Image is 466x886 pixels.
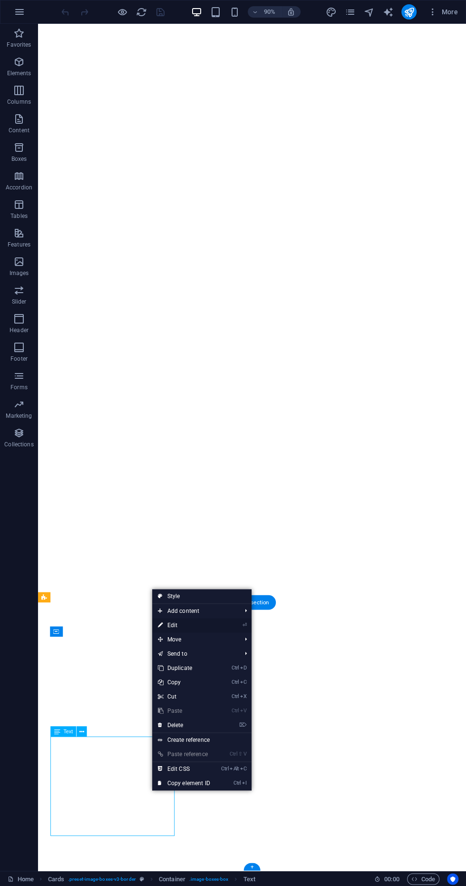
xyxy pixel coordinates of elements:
i: C [240,766,247,772]
p: Elements [7,69,31,77]
span: Click to select. Double-click to edit [48,873,64,885]
a: Style [152,589,252,603]
i: Ctrl [230,751,237,757]
p: Columns [7,98,31,106]
p: Accordion [6,184,32,191]
p: Favorites [7,41,31,49]
a: CtrlDDuplicate [152,661,216,675]
i: Ctrl [232,665,239,671]
button: More [424,4,462,20]
button: text_generator [382,6,394,18]
button: navigator [363,6,375,18]
p: Marketing [6,412,32,420]
p: Forms [10,384,28,391]
a: CtrlCCopy [152,675,216,689]
button: publish [401,4,417,20]
i: Ctrl [221,766,229,772]
span: Text [63,729,73,734]
a: CtrlICopy element ID [152,776,216,790]
p: Content [9,127,29,134]
i: This element is a customizable preset [140,876,144,881]
a: Ctrl⇧VPaste reference [152,747,216,761]
i: I [242,780,247,786]
i: Navigator [363,7,374,18]
i: Ctrl [232,708,239,714]
span: . preset-image-boxes-v3-border [68,873,136,885]
button: design [325,6,337,18]
i: On resize automatically adjust zoom level to fit chosen device. [287,8,295,16]
a: CtrlVPaste [152,704,216,718]
button: Usercentrics [447,873,458,885]
i: Ctrl [232,693,239,699]
a: CtrlXCut [152,689,216,704]
span: 00 00 [384,873,399,885]
span: Click to select. Double-click to edit [159,873,185,885]
span: More [428,7,458,17]
i: Pages (Ctrl+Alt+S) [344,7,355,18]
span: . image-boxes-box [189,873,229,885]
i: C [240,679,247,685]
i: Reload page [136,7,147,18]
i: X [240,693,247,699]
button: Click here to leave preview mode and continue editing [116,6,128,18]
i: Publish [403,7,414,18]
i: AI Writer [382,7,393,18]
i: Alt [230,766,239,772]
a: Create reference [152,733,252,747]
a: Click to cancel selection. Double-click to open Pages [8,873,34,885]
span: Click to select. Double-click to edit [243,873,255,885]
button: Code [407,873,439,885]
div: + [243,863,260,870]
i: ⏎ [243,622,247,628]
i: Ctrl [233,780,241,786]
p: Footer [10,355,28,363]
a: Send to [152,647,237,661]
a: ⏎Edit [152,618,216,632]
p: Slider [12,298,27,305]
h6: Session time [374,873,399,885]
p: Boxes [11,155,27,163]
i: V [240,708,247,714]
p: Header [10,326,29,334]
i: Design (Ctrl+Alt+Y) [325,7,336,18]
span: Add content [152,604,237,618]
span: Code [411,873,435,885]
button: 90% [248,6,282,18]
i: V [243,751,246,757]
span: : [391,875,392,882]
p: Collections [4,441,33,448]
button: reload [136,6,147,18]
div: + Add section [228,595,276,610]
i: D [240,665,247,671]
p: Images [10,269,29,277]
i: Ctrl [232,679,239,685]
a: CtrlAltCEdit CSS [152,762,216,776]
i: ⌦ [239,722,247,728]
i: ⇧ [238,751,243,757]
nav: breadcrumb [48,873,255,885]
p: Tables [10,212,28,220]
p: Features [8,241,30,248]
button: pages [344,6,356,18]
span: Move [152,632,237,647]
h6: 90% [262,6,277,18]
a: ⌦Delete [152,718,216,732]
